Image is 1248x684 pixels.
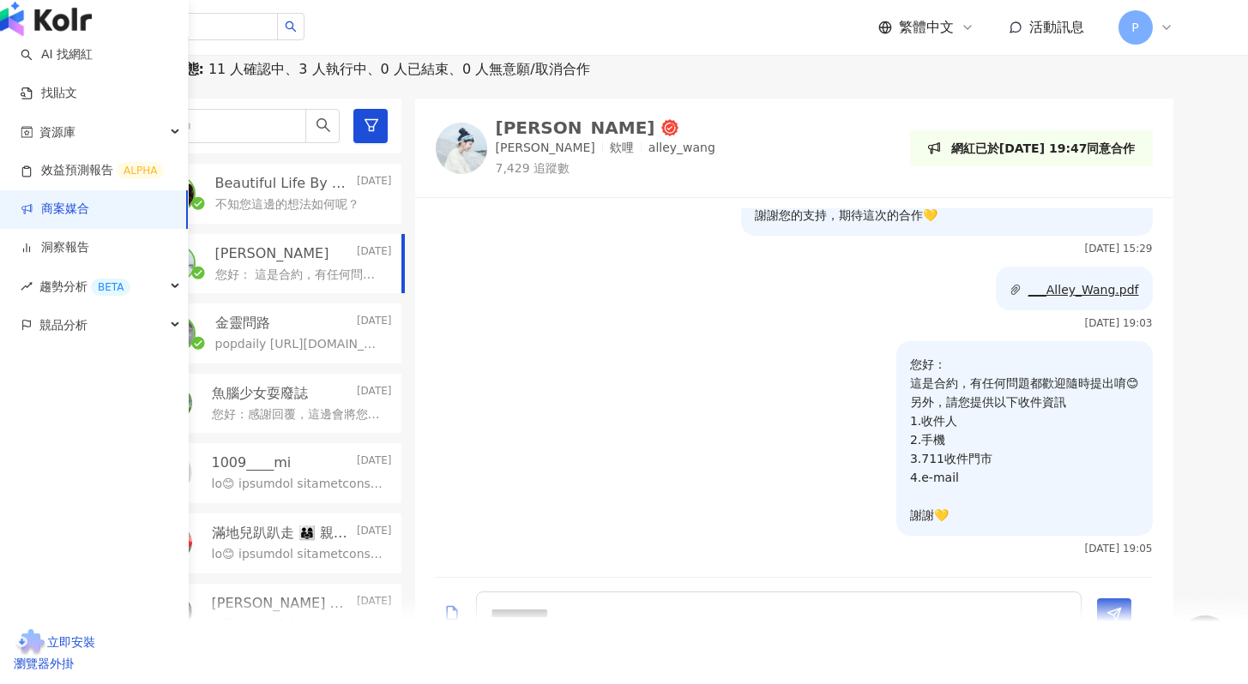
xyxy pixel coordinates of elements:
span: 活動訊息 [1029,19,1084,35]
span: 繁體中文 [899,18,954,37]
p: 1009____mi [212,453,292,472]
button: Add a file [443,592,461,633]
p: Beautiful Life By GM [215,174,353,193]
p: [DATE] 19:05 [1085,543,1153,555]
img: KOL Avatar [436,123,487,174]
p: [DATE] [357,174,392,193]
span: filter [364,117,379,133]
p: popdaily [URL][DOMAIN_NAME] [215,336,385,353]
span: 資源庫 [39,113,75,152]
span: 立即安裝 瀏覽器外掛 [14,635,95,670]
p: [DATE] 15:29 [1085,243,1153,255]
p: [DATE] [357,314,392,333]
p: 魚腦少女耍廢誌 [212,384,308,403]
div: [PERSON_NAME] [496,119,655,136]
span: search [316,117,331,133]
p: 您好：感謝回覆，這邊會將您的報價跟團隊討論，有任何後續會再通知您，謝謝😊 [212,406,385,423]
span: 11 人確認中、3 人執行中、0 人已結束、0 人無意願/取消合作 [204,60,590,79]
p: [DATE] [357,594,392,613]
a: 找貼文 [21,85,77,102]
p: [DATE] [357,453,392,472]
a: paper-clip___Alley_Wang.pdf [1010,283,1139,297]
img: chrome extension [14,629,47,657]
span: paper-clip [1010,284,1022,296]
p: lo😊 ipsumdol sitametconsec💪✨ ✅ adipis，elitsedd ✅ eiusmodte ✅ in UTL et、DOL magn aliquaenimadmi，ve... [212,476,385,493]
span: 競品分析 [39,306,87,345]
a: KOL Avatar[PERSON_NAME][PERSON_NAME]欸哩alley_wang7,429 追蹤數 [436,119,715,177]
p: [PERSON_NAME] [496,140,595,157]
p: [DATE] 19:03 [1085,317,1153,329]
a: chrome extension立即安裝 瀏覽器外掛 [14,629,1234,670]
p: 欸哩 [610,140,634,157]
p: 網紅已於[DATE] 19:47同意合作 [951,139,1136,158]
p: [PERSON_NAME] Diary。C妞日記 x 臘腸寶貝 Tila [212,594,353,613]
p: 您好： 這是合約，有任何問題都歡迎隨時提出唷😊 另外，請您提供以下收件資訊 1.收件人 2.手機 3.711收件門市 4.e-mail 謝謝💛 [910,355,1139,525]
p: [DATE] [357,384,392,403]
a: 商案媒合 [21,201,89,218]
p: 您好： 這是合約，有任何問題都歡迎隨時提出唷😊 另外，請您提供以下收件資訊 1.收件人 2.手機 3.711收件門市 4.e-mail 謝謝💛 [215,267,385,284]
p: lo😊 ipsumdol sitametconsec💪✨ ✅ adipis，elitsedd ✅ eiusmodte ✅ in UTL et、DOL magn aliquaenimadmi，ve... [212,546,385,563]
p: [DATE] [357,524,392,543]
span: search [285,21,297,33]
p: [PERSON_NAME] [215,244,329,263]
a: searchAI 找網紅 [21,46,93,63]
p: 金靈問路 [215,314,270,333]
p: 滿地兒趴趴走 👨‍👩‍👧 親子｜旅遊｜美食｜育兒日記 [212,524,353,543]
p: alley_wang [648,140,715,157]
span: ___Alley_Wang.pdf [1028,283,1139,297]
p: 7,429 追蹤數 [496,160,715,177]
a: 洞察報告 [21,239,89,256]
span: P [1131,18,1138,37]
span: rise [21,280,33,292]
p: [DATE] [357,244,392,263]
div: BETA [91,279,130,296]
span: 趨勢分析 [39,267,130,306]
a: 效益預測報告ALPHA [21,162,164,179]
p: 不知您這邊的想法如何呢？ [215,196,359,213]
